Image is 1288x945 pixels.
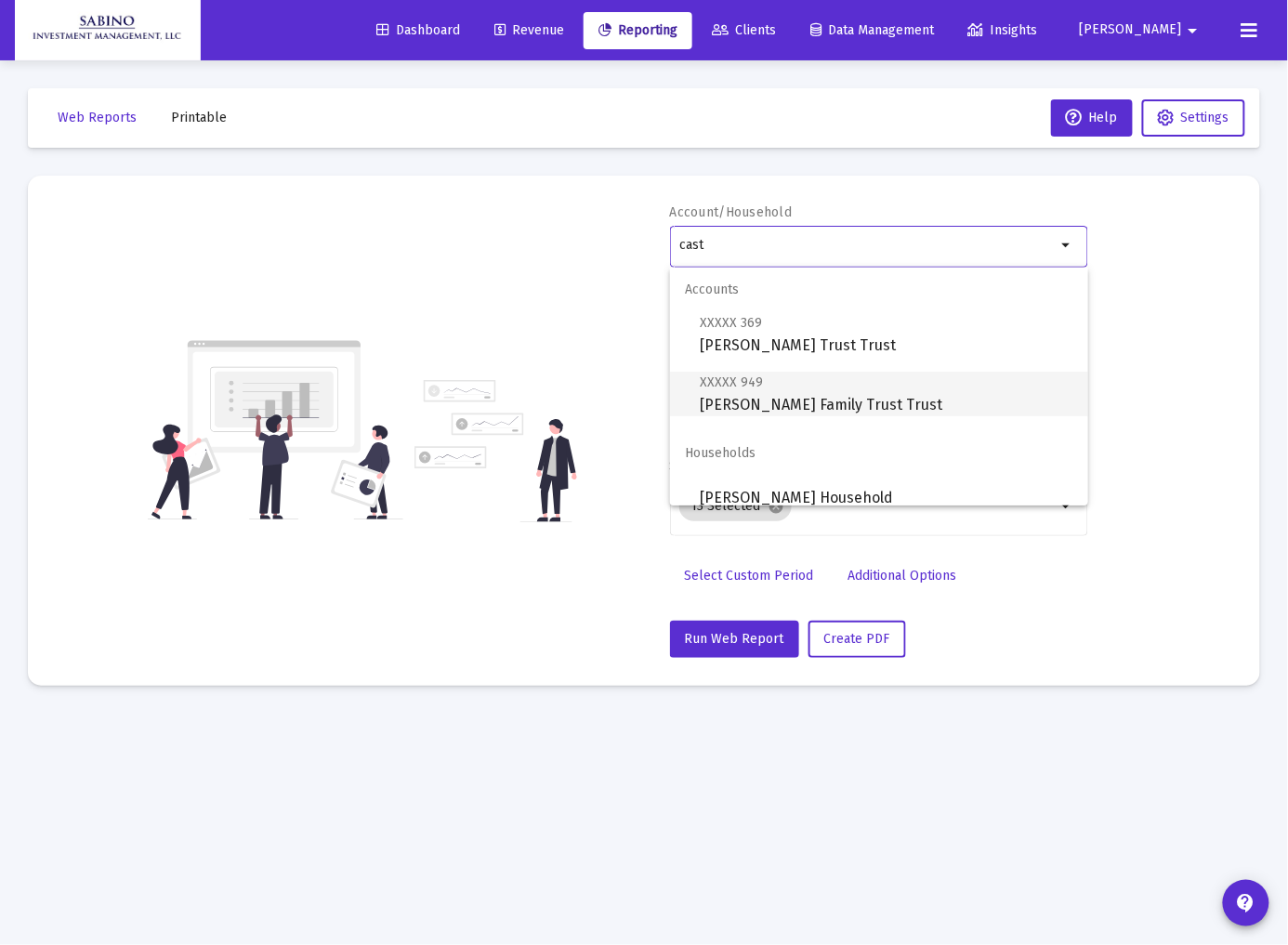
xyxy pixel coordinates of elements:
[1182,12,1204,49] mat-icon: arrow_drop_down
[700,315,762,331] span: XXXXX 369
[679,488,1056,525] mat-chip-list: Selection
[679,492,792,521] mat-chip: 13 Selected
[700,476,1073,520] span: [PERSON_NAME] Household
[148,338,403,522] img: reporting
[58,110,137,125] span: Web Reports
[598,22,677,38] span: Reporting
[670,204,793,220] label: Account/Household
[700,311,1073,357] span: [PERSON_NAME] Trust Trust
[810,22,934,38] span: Data Management
[795,12,949,49] a: Data Management
[584,12,692,49] a: Reporting
[171,110,227,125] span: Printable
[361,12,475,49] a: Dashboard
[1181,110,1229,125] span: Settings
[848,568,957,584] span: Additional Options
[685,568,814,584] span: Select Custom Period
[494,22,564,38] span: Revenue
[376,22,460,38] span: Dashboard
[414,380,577,522] img: reporting-alt
[1080,22,1182,38] span: [PERSON_NAME]
[670,431,1088,476] span: Households
[1066,110,1118,125] span: Help
[697,12,791,49] a: Clients
[1058,11,1227,48] button: [PERSON_NAME]
[700,371,1073,416] span: [PERSON_NAME] Family Trust Trust
[480,12,579,49] a: Revenue
[953,12,1053,49] a: Insights
[1056,234,1078,256] mat-icon: arrow_drop_down
[1056,495,1078,518] mat-icon: arrow_drop_down
[712,22,776,38] span: Clients
[768,498,784,515] mat-icon: cancel
[29,12,187,49] img: Dashboard
[670,621,799,658] button: Run Web Report
[824,631,890,647] span: Create PDF
[679,238,1056,253] input: Search or select an account or household
[1051,99,1133,137] button: Help
[808,621,906,658] button: Create PDF
[968,22,1038,38] span: Insights
[1235,892,1257,914] mat-icon: contact_support
[700,374,763,390] span: XXXXX 949
[156,99,242,137] button: Printable
[670,268,1088,312] span: Accounts
[43,99,151,137] button: Web Reports
[1142,99,1245,137] button: Settings
[685,631,784,647] span: Run Web Report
